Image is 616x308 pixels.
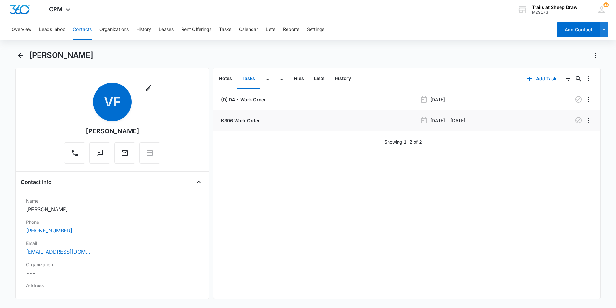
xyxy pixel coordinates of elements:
[193,177,204,187] button: Close
[21,178,52,186] h4: Contact Info
[521,71,563,86] button: Add Task
[89,152,110,158] a: Text
[86,126,139,136] div: [PERSON_NAME]
[99,19,129,40] button: Organizations
[563,74,573,84] button: Filters
[26,261,199,268] label: Organization
[21,237,204,258] div: Email[EMAIL_ADDRESS][DOMAIN_NAME]
[26,269,199,277] dd: ---
[220,117,260,124] a: K306 Work Order
[584,74,594,84] button: Overflow Menu
[39,19,65,40] button: Leads Inbox
[288,69,309,89] button: Files
[603,2,609,7] span: 34
[219,19,231,40] button: Tasks
[21,258,204,279] div: Organization---
[26,205,199,213] dd: [PERSON_NAME]
[26,219,199,225] label: Phone
[29,50,93,60] h1: [PERSON_NAME]
[159,19,174,40] button: Leases
[181,19,211,40] button: Rent Offerings
[307,19,324,40] button: Settings
[26,282,199,289] label: Address
[532,5,577,10] div: account name
[430,117,465,124] p: [DATE] - [DATE]
[430,96,445,103] p: [DATE]
[64,142,85,164] button: Call
[21,195,204,216] div: Name[PERSON_NAME]
[12,19,31,40] button: Overview
[64,152,85,158] a: Call
[73,19,92,40] button: Contacts
[89,142,110,164] button: Text
[260,69,274,89] button: ...
[15,50,25,60] button: Back
[237,69,260,89] button: Tasks
[584,115,594,125] button: Overflow Menu
[26,290,199,298] dd: ---
[590,50,601,60] button: Actions
[573,74,584,84] button: Search...
[49,6,63,13] span: CRM
[136,19,151,40] button: History
[26,197,199,204] label: Name
[114,142,135,164] button: Email
[21,216,204,237] div: Phone[PHONE_NUMBER]
[283,19,299,40] button: Reports
[239,19,258,40] button: Calendar
[309,69,330,89] button: Lists
[584,94,594,104] button: Overflow Menu
[26,240,199,247] label: Email
[26,248,90,256] a: [EMAIL_ADDRESS][DOMAIN_NAME]
[114,152,135,158] a: Email
[330,69,356,89] button: History
[93,83,132,121] span: VF
[532,10,577,14] div: account id
[214,69,237,89] button: Notes
[220,96,266,103] a: (D) D4 - Work Order
[603,2,609,7] div: notifications count
[21,279,204,301] div: Address---
[557,22,600,37] button: Add Contact
[26,227,72,234] a: [PHONE_NUMBER]
[384,139,422,145] p: Showing 1-2 of 2
[266,19,275,40] button: Lists
[274,69,288,89] button: ...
